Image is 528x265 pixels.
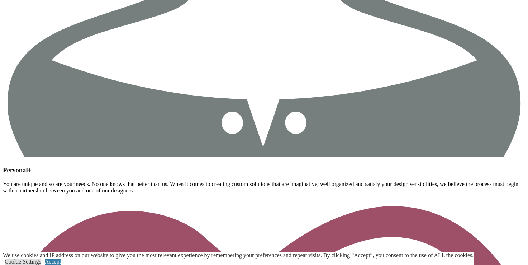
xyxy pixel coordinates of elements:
h3: Personal [3,166,525,174]
a: Cookie Settings [5,259,41,265]
p: You are unique and so are your needs. No one knows that better than us. When it comes to creating... [3,181,525,194]
div: We use cookies and IP address on our website to give you the most relevant experience by remember... [3,252,474,259]
a: Accept [45,259,61,265]
span: + [28,166,32,174]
